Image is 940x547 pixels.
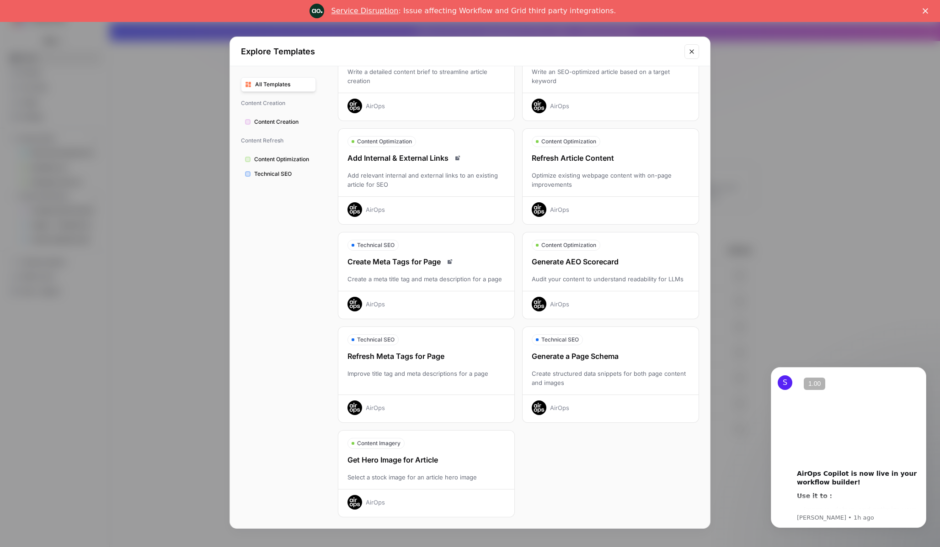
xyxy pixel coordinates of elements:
[241,152,316,167] button: Content Optimization
[523,351,699,362] div: Generate a Page Schema
[357,336,395,344] span: Technical SEO
[241,133,316,148] span: Content Refresh
[254,118,312,126] span: Content Creation
[338,67,514,85] div: Write a detailed content brief to streamline article creation
[523,256,699,267] div: Generate AEO Scorecard
[338,232,515,319] button: Technical SEOCreate Meta Tags for PageRead docsCreate a meta title tag and meta description for a...
[241,167,316,181] button: Technical SEO
[366,498,385,507] div: AirOps
[522,128,699,225] button: Content OptimizationRefresh Article ContentOptimize existing webpage content with on-page improve...
[550,403,569,412] div: AirOps
[241,77,316,92] button: All Templates
[357,439,401,447] span: Content Imagery
[550,300,569,309] div: AirOps
[366,300,385,309] div: AirOps
[254,155,312,163] span: Content Optimization
[452,153,463,163] a: Read docs
[310,4,324,18] img: Profile image for Engineering
[684,44,699,59] button: Close modal
[366,101,385,110] div: AirOps
[331,6,399,15] a: Service Disruption
[523,153,699,163] div: Refresh Article Content
[255,80,312,89] span: All Templates
[338,128,515,225] button: Content OptimizationAdd Internal & External LinksRead docsAdd relevant internal and external link...
[366,403,385,412] div: AirOps
[338,369,514,387] div: Improve title tag and meta descriptions for a page
[338,473,514,482] div: Select a stock image for an article hero image
[338,171,514,189] div: Add relevant internal and external links to an existing article for SEO
[541,137,596,146] span: Content Optimization
[331,6,616,16] div: : Issue affecting Workflow and Grid third party integrations.
[522,232,699,319] button: Content OptimizationGenerate AEO ScorecardAudit your content to understand readability for LLMsAi...
[923,8,932,14] div: Close
[541,241,596,249] span: Content Optimization
[522,25,699,121] button: Write an SEO-optimized article based on a target keywordAirOps
[757,353,940,542] iframe: Intercom notifications message
[541,336,579,344] span: Technical SEO
[357,137,412,146] span: Content Optimization
[523,274,699,284] div: Audit your content to understand readability for LLMs
[523,171,699,189] div: Optimize existing webpage content with on-page improvements
[550,101,569,110] div: AirOps
[338,25,515,121] button: Write a detailed content brief to streamline article creationAirOps
[523,369,699,387] div: Create structured data snippets for both page content and images
[338,153,514,163] div: Add Internal & External Links
[357,241,395,249] span: Technical SEO
[241,115,316,129] button: Content Creation
[338,256,514,267] div: Create Meta Tags for Page
[241,95,316,111] span: Content Creation
[241,45,679,58] h2: Explore Templates
[444,256,455,267] a: Read docs
[366,205,385,214] div: AirOps
[338,351,514,362] div: Refresh Meta Tags for Page
[523,67,699,85] div: Write an SEO-optimized article based on a target keyword
[254,170,312,178] span: Technical SEO
[338,326,515,423] button: Technical SEORefresh Meta Tags for PageImprove title tag and meta descriptions for a pageAirOps
[522,326,699,423] button: Technical SEOGenerate a Page SchemaCreate structured data snippets for both page content and imag...
[338,454,514,465] div: Get Hero Image for Article
[338,430,515,517] button: Content ImageryGet Hero Image for ArticleSelect a stock image for an article hero imageAirOps
[338,274,514,284] div: Create a meta title tag and meta description for a page
[550,205,569,214] div: AirOps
